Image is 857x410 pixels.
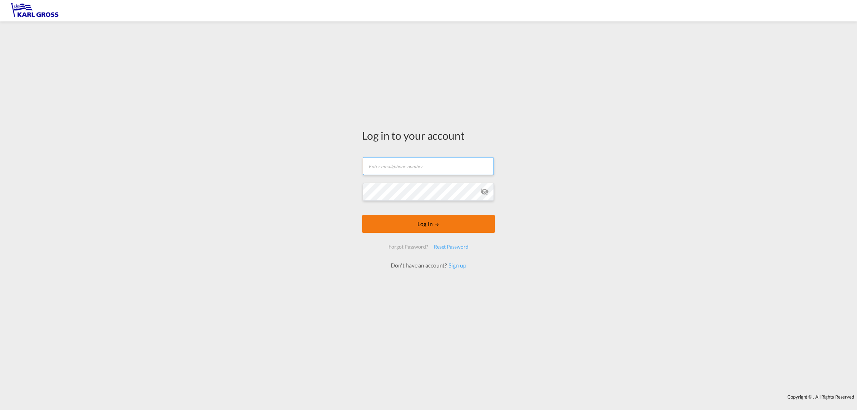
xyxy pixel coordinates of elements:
[386,240,431,253] div: Forgot Password?
[447,262,466,269] a: Sign up
[480,187,489,196] md-icon: icon-eye-off
[431,240,471,253] div: Reset Password
[11,3,59,19] img: 3269c73066d711f095e541db4db89301.png
[362,128,495,143] div: Log in to your account
[363,157,494,175] input: Enter email/phone number
[383,261,474,269] div: Don't have an account?
[362,215,495,233] button: LOGIN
